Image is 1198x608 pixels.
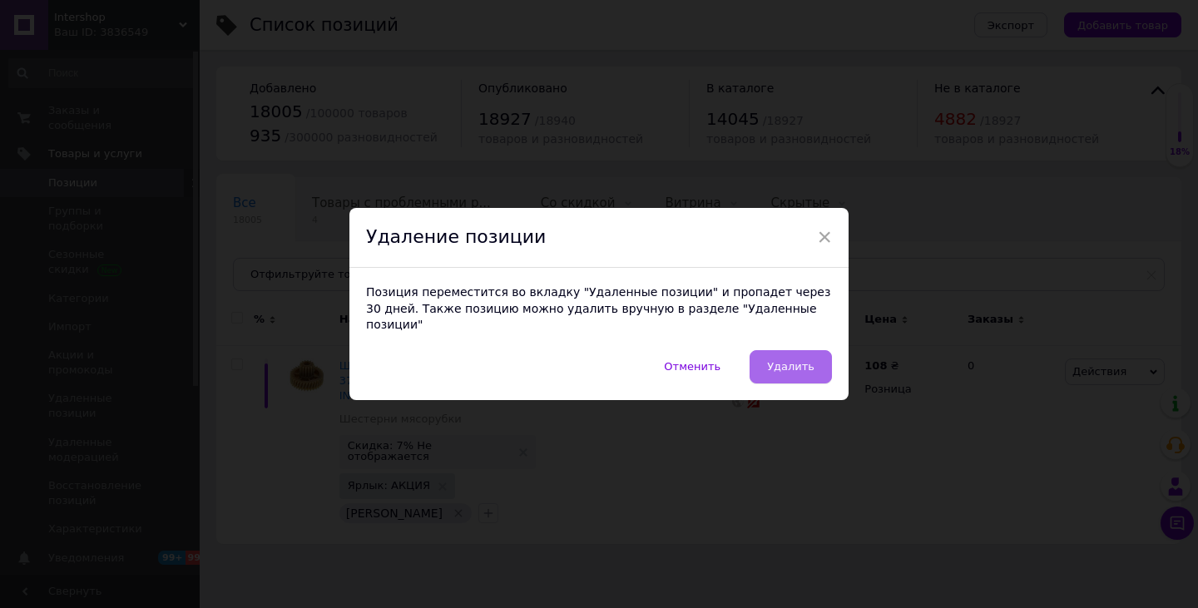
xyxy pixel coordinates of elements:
span: × [817,223,832,251]
span: Позиция переместится во вкладку "Удаленные позиции" и пропадет через 30 дней. Также позицию можно... [366,285,830,331]
span: Отменить [664,360,720,373]
span: Удаление позиции [366,226,546,247]
button: Удалить [750,350,832,383]
span: Удалить [767,360,814,373]
button: Отменить [646,350,738,383]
